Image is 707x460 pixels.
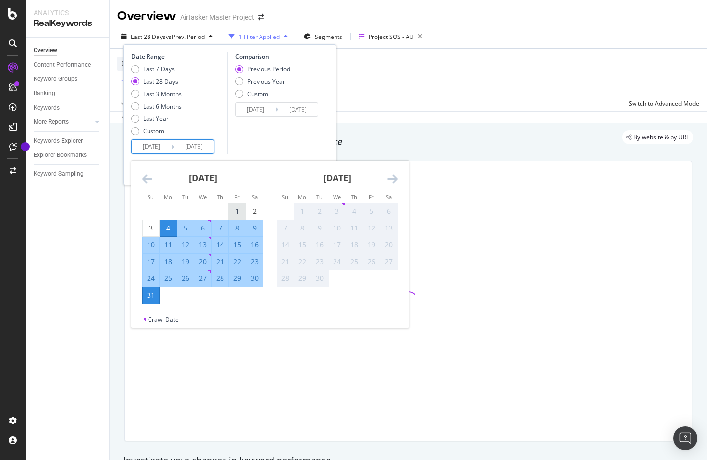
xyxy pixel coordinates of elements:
input: End Date [174,140,214,153]
div: 30 [311,273,328,283]
div: 28 [212,273,228,283]
div: 18 [346,240,363,250]
div: 4 [346,206,363,216]
div: 26 [177,273,194,283]
td: Selected. Tuesday, August 26, 2025 [177,270,194,287]
small: We [199,193,207,201]
div: arrow-right-arrow-left [258,14,264,21]
span: Device [121,59,140,68]
td: Not available. Sunday, September 28, 2025 [277,270,294,287]
td: Not available. Saturday, September 20, 2025 [380,236,398,253]
div: Custom [247,90,268,98]
div: 14 [212,240,228,250]
td: Selected. Thursday, August 21, 2025 [212,253,229,270]
div: 14 [277,240,294,250]
small: Mo [298,193,306,201]
button: Last 28 DaysvsPrev. Period [117,29,217,44]
a: Overview [34,45,102,56]
div: Last 28 Days [143,77,178,86]
div: 18 [160,257,177,267]
div: Keywords Explorer [34,136,83,146]
div: 16 [311,240,328,250]
td: Not available. Thursday, September 18, 2025 [346,236,363,253]
td: Selected. Sunday, August 24, 2025 [143,270,160,287]
td: Selected. Saturday, August 30, 2025 [246,270,263,287]
div: 20 [380,240,397,250]
div: 15 [229,240,246,250]
div: 10 [143,240,159,250]
div: 8 [294,223,311,233]
td: Not available. Thursday, September 4, 2025 [346,203,363,220]
td: Not available. Friday, September 5, 2025 [363,203,380,220]
strong: [DATE] [323,172,351,184]
div: Ranking [34,88,55,99]
div: Last 6 Months [143,102,182,111]
div: 2 [311,206,328,216]
a: Keyword Sampling [34,169,102,179]
td: Selected. Saturday, August 23, 2025 [246,253,263,270]
td: Not available. Tuesday, September 23, 2025 [311,253,329,270]
div: 27 [380,257,397,267]
div: Overview [34,45,57,56]
div: Custom [235,90,290,98]
td: Not available. Saturday, September 6, 2025 [380,203,398,220]
div: 2 [246,206,263,216]
div: 16 [246,240,263,250]
div: Previous Period [247,65,290,73]
div: 1 [294,206,311,216]
td: Selected. Friday, August 8, 2025 [229,220,246,236]
div: 1 Filter Applied [239,33,280,41]
div: 29 [229,273,246,283]
td: Not available. Sunday, September 14, 2025 [277,236,294,253]
div: Last 7 Days [131,65,182,73]
div: 15 [294,240,311,250]
button: Add Filter [117,75,157,87]
div: 5 [177,223,194,233]
td: Not available. Monday, September 1, 2025 [294,203,311,220]
a: Ranking [34,88,102,99]
div: 17 [329,240,345,250]
div: 17 [143,257,159,267]
div: Move backward to switch to the previous month. [142,173,152,185]
small: Su [282,193,288,201]
input: Start Date [132,140,171,153]
div: Last 28 Days [131,77,182,86]
td: Selected. Tuesday, August 12, 2025 [177,236,194,253]
div: 6 [194,223,211,233]
div: Tooltip anchor [21,142,30,151]
td: Not available. Wednesday, September 17, 2025 [329,236,346,253]
div: 3 [329,206,345,216]
td: Selected. Sunday, August 10, 2025 [143,236,160,253]
div: 24 [143,273,159,283]
td: Not available. Sunday, September 21, 2025 [277,253,294,270]
td: Not available. Thursday, September 25, 2025 [346,253,363,270]
div: 25 [160,273,177,283]
div: 11 [346,223,363,233]
div: Explorer Bookmarks [34,150,87,160]
div: RealKeywords [34,18,101,29]
td: Not available. Monday, September 22, 2025 [294,253,311,270]
div: Analytics [34,8,101,18]
td: Choose Friday, August 1, 2025 as your check-in date. It’s available. [229,203,246,220]
a: Explorer Bookmarks [34,150,102,160]
div: 7 [277,223,294,233]
div: Last 7 Days [143,65,175,73]
div: Previous Period [235,65,290,73]
strong: [DATE] [189,172,217,184]
div: 10 [329,223,345,233]
div: 12 [363,223,380,233]
div: Overview [117,8,176,25]
td: Selected. Friday, August 29, 2025 [229,270,246,287]
a: Content Performance [34,60,102,70]
div: 21 [212,257,228,267]
td: Not available. Wednesday, September 24, 2025 [329,253,346,270]
td: Selected. Saturday, August 16, 2025 [246,236,263,253]
div: 6 [380,206,397,216]
div: Keywords [34,103,60,113]
td: Selected. Wednesday, August 13, 2025 [194,236,212,253]
div: Last Year [131,115,182,123]
small: Fr [234,193,240,201]
div: 12 [177,240,194,250]
td: Selected. Thursday, August 7, 2025 [212,220,229,236]
td: Not available. Sunday, September 7, 2025 [277,220,294,236]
